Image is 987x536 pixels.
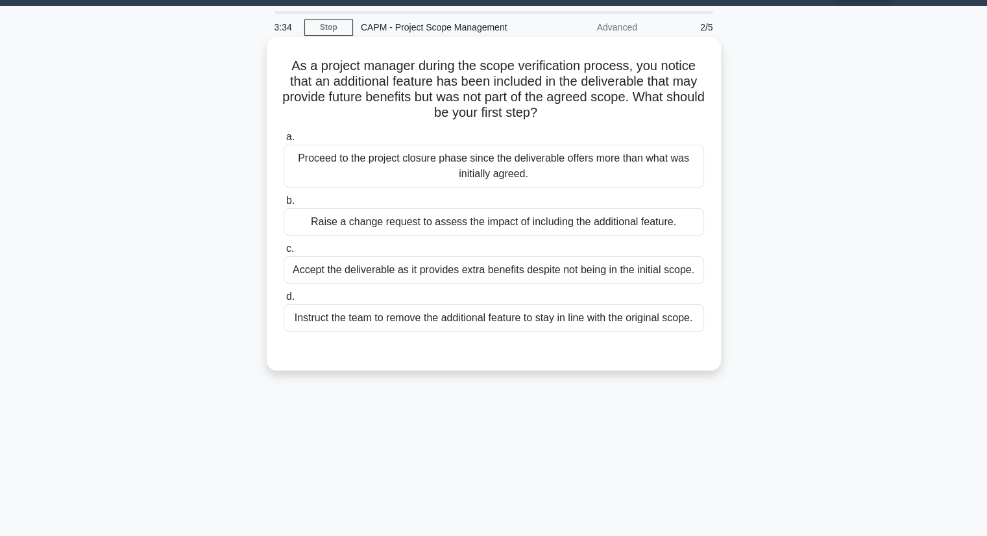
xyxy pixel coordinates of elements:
h5: As a project manager during the scope verification process, you notice that an additional feature... [282,58,705,121]
div: CAPM - Project Scope Management [353,14,531,40]
div: Proceed to the project closure phase since the deliverable offers more than what was initially ag... [284,145,704,188]
div: 2/5 [645,14,721,40]
span: a. [286,131,295,142]
div: Accept the deliverable as it provides extra benefits despite not being in the initial scope. [284,256,704,284]
a: Stop [304,19,353,36]
div: 3:34 [267,14,304,40]
div: Raise a change request to assess the impact of including the additional feature. [284,208,704,236]
div: Instruct the team to remove the additional feature to stay in line with the original scope. [284,304,704,332]
span: d. [286,291,295,302]
div: Advanced [531,14,645,40]
span: c. [286,243,294,254]
span: b. [286,195,295,206]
